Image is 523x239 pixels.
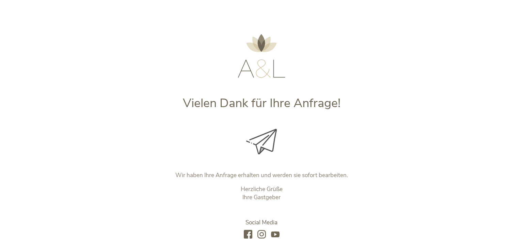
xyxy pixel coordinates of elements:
img: AMONTI & LUNARIS Wellnessresort [238,34,285,78]
p: Wir haben Ihre Anfrage erhalten und werden sie sofort bearbeiten. [120,171,404,180]
p: Herzliche Grüße Ihre Gastgeber [120,185,404,202]
span: Vielen Dank für Ihre Anfrage! [183,95,340,112]
span: Social Media [245,219,278,226]
img: Vielen Dank für Ihre Anfrage! [246,129,277,154]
